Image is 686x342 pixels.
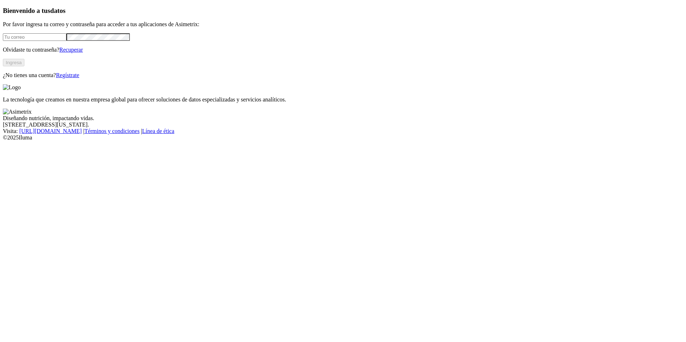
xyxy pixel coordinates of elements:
[56,72,79,78] a: Regístrate
[3,21,683,28] p: Por favor ingresa tu correo y contraseña para acceder a tus aplicaciones de Asimetrix:
[3,96,683,103] p: La tecnología que creamos en nuestra empresa global para ofrecer soluciones de datos especializad...
[3,7,683,15] h3: Bienvenido a tus
[84,128,140,134] a: Términos y condiciones
[19,128,82,134] a: [URL][DOMAIN_NAME]
[3,122,683,128] div: [STREET_ADDRESS][US_STATE].
[142,128,174,134] a: Línea de ética
[3,109,32,115] img: Asimetrix
[3,59,24,66] button: Ingresa
[3,134,683,141] div: © 2025 Iluma
[50,7,66,14] span: datos
[3,33,66,41] input: Tu correo
[3,72,683,79] p: ¿No tienes una cuenta?
[3,128,683,134] div: Visita : | |
[3,47,683,53] p: Olvidaste tu contraseña?
[3,115,683,122] div: Diseñando nutrición, impactando vidas.
[59,47,83,53] a: Recuperar
[3,84,21,91] img: Logo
